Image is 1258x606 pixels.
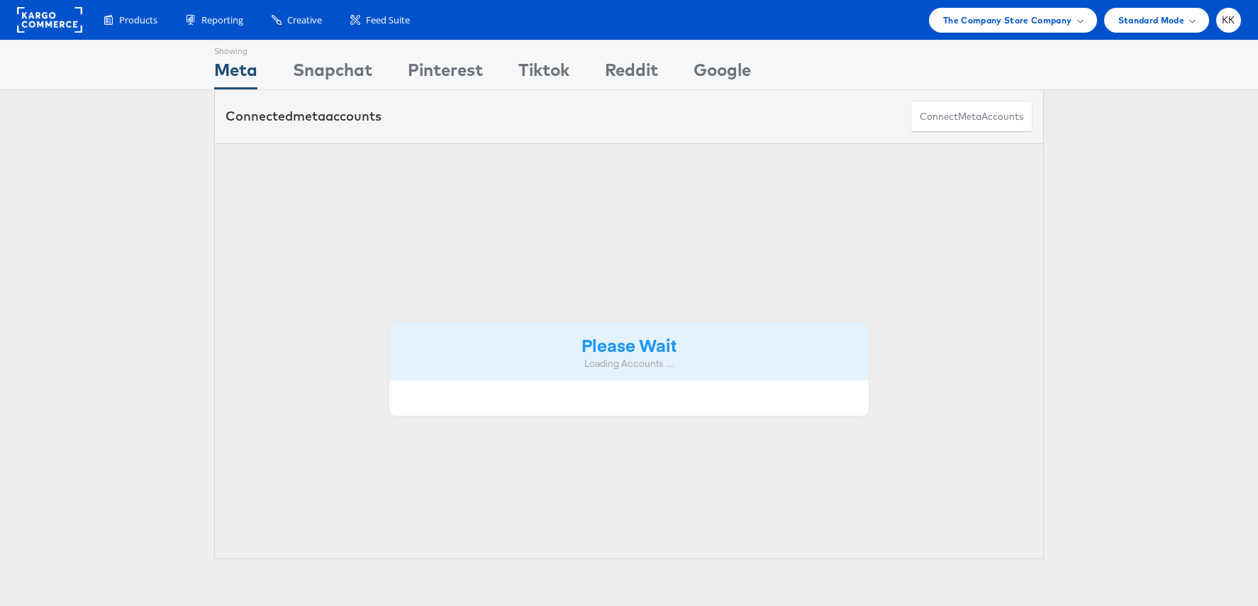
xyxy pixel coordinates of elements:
[214,40,257,57] div: Showing
[214,57,257,89] div: Meta
[201,13,243,27] span: Reporting
[293,108,325,124] span: meta
[119,13,157,27] span: Products
[287,13,322,27] span: Creative
[943,13,1072,28] span: The Company Store Company
[958,110,981,123] span: meta
[366,13,410,27] span: Feed Suite
[694,57,751,89] div: Google
[911,101,1032,133] button: ConnectmetaAccounts
[581,333,677,356] strong: Please Wait
[226,107,382,126] div: Connected accounts
[1222,16,1235,25] span: KK
[293,57,372,89] div: Snapchat
[1118,13,1184,28] span: Standard Mode
[408,57,483,89] div: Pinterest
[400,357,858,370] div: Loading Accounts ....
[518,57,569,89] div: Tiktok
[605,57,658,89] div: Reddit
